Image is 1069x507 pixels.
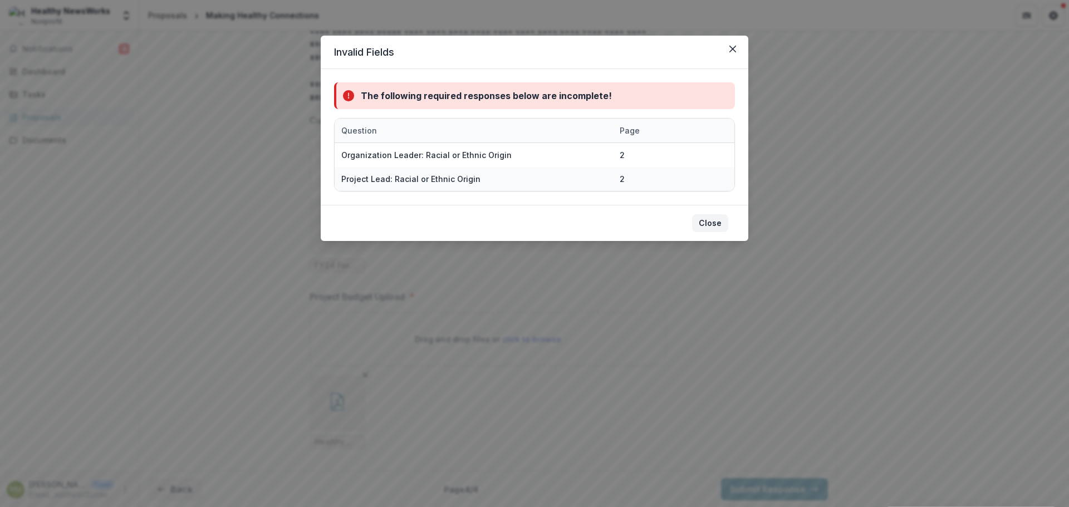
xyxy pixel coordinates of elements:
[613,119,669,142] div: Page
[724,40,742,58] button: Close
[341,149,512,161] div: Organization Leader: Racial or Ethnic Origin
[321,36,748,69] header: Invalid Fields
[361,89,612,102] div: The following required responses below are incomplete!
[613,125,646,136] div: Page
[335,119,613,142] div: Question
[335,125,384,136] div: Question
[341,173,480,185] div: Project Lead: Racial or Ethnic Origin
[620,149,625,161] div: 2
[620,173,625,185] div: 2
[692,214,728,232] button: Close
